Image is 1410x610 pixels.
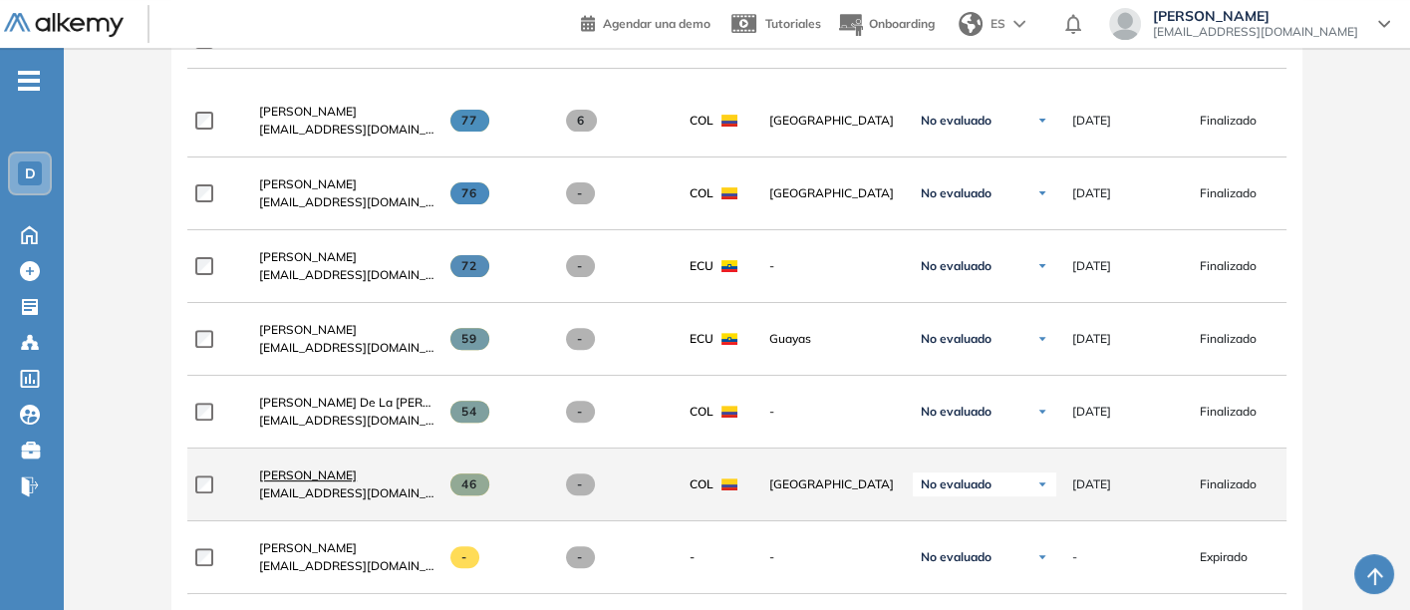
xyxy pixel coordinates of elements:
span: Finalizado [1200,257,1257,275]
span: Finalizado [1200,112,1257,130]
span: COL [690,403,713,421]
span: Finalizado [1200,184,1257,202]
span: 77 [450,110,489,132]
span: D [25,165,36,181]
img: Ícono de flecha [1036,115,1048,127]
span: [EMAIL_ADDRESS][DOMAIN_NAME] [259,557,434,575]
span: No evaluado [921,113,991,129]
span: Finalizado [1200,330,1257,348]
span: [EMAIL_ADDRESS][DOMAIN_NAME] [259,412,434,430]
span: No evaluado [921,185,991,201]
a: [PERSON_NAME] [259,103,434,121]
span: [PERSON_NAME] [259,322,357,337]
img: ECU [721,260,737,272]
span: [PERSON_NAME] [259,540,357,555]
span: ES [990,15,1005,33]
span: [DATE] [1072,184,1111,202]
img: Ícono de flecha [1036,478,1048,490]
span: - [690,548,695,566]
span: 6 [566,110,597,132]
a: [PERSON_NAME] [259,175,434,193]
a: [PERSON_NAME] [259,466,434,484]
a: [PERSON_NAME] [259,248,434,266]
span: - [566,328,595,350]
a: [PERSON_NAME] De La [PERSON_NAME] [259,394,434,412]
span: [GEOGRAPHIC_DATA] [769,475,897,493]
a: [PERSON_NAME] [259,539,434,557]
span: 59 [450,328,489,350]
img: Ícono de flecha [1036,406,1048,418]
img: COL [721,406,737,418]
span: COL [690,475,713,493]
span: - [566,546,595,568]
span: [PERSON_NAME] [259,467,357,482]
span: [DATE] [1072,403,1111,421]
span: 72 [450,255,489,277]
span: No evaluado [921,476,991,492]
span: - [769,548,897,566]
span: [PERSON_NAME] [259,104,357,119]
span: 76 [450,182,489,204]
img: arrow [1013,20,1025,28]
img: Logo [4,13,124,38]
span: No evaluado [921,549,991,565]
span: [EMAIL_ADDRESS][DOMAIN_NAME] [1153,24,1358,40]
img: Ícono de flecha [1036,187,1048,199]
span: [GEOGRAPHIC_DATA] [769,112,897,130]
span: Finalizado [1200,403,1257,421]
span: Agendar una demo [603,16,710,31]
span: - [566,401,595,423]
img: ECU [721,333,737,345]
span: No evaluado [921,331,991,347]
span: ECU [690,330,713,348]
img: Ícono de flecha [1036,333,1048,345]
span: - [566,182,595,204]
span: - [1072,548,1077,566]
button: Onboarding [837,3,935,46]
span: No evaluado [921,404,991,420]
span: [PERSON_NAME] [1153,8,1358,24]
span: ECU [690,257,713,275]
span: [EMAIL_ADDRESS][DOMAIN_NAME] [259,266,434,284]
span: 46 [450,473,489,495]
span: [EMAIL_ADDRESS][DOMAIN_NAME] [259,121,434,139]
span: Expirado [1200,548,1248,566]
img: world [959,12,983,36]
span: COL [690,112,713,130]
span: 54 [450,401,489,423]
img: COL [721,187,737,199]
span: Guayas [769,330,897,348]
img: COL [721,115,737,127]
span: - [566,473,595,495]
span: Onboarding [869,16,935,31]
span: [EMAIL_ADDRESS][DOMAIN_NAME] [259,484,434,502]
span: [PERSON_NAME] [259,249,357,264]
img: Ícono de flecha [1036,260,1048,272]
span: - [566,255,595,277]
span: [EMAIL_ADDRESS][DOMAIN_NAME] [259,339,434,357]
span: Finalizado [1200,475,1257,493]
span: - [450,546,479,568]
span: No evaluado [921,258,991,274]
span: - [769,257,897,275]
img: COL [721,478,737,490]
span: [GEOGRAPHIC_DATA] [769,184,897,202]
span: [PERSON_NAME] De La [PERSON_NAME] [259,395,493,410]
i: - [18,79,40,83]
span: [DATE] [1072,330,1111,348]
span: - [769,403,897,421]
img: Ícono de flecha [1036,551,1048,563]
span: Tutoriales [765,16,821,31]
span: [DATE] [1072,475,1111,493]
span: COL [690,184,713,202]
a: Agendar una demo [581,10,710,34]
span: [EMAIL_ADDRESS][DOMAIN_NAME] [259,193,434,211]
span: [PERSON_NAME] [259,176,357,191]
span: [DATE] [1072,257,1111,275]
span: [DATE] [1072,112,1111,130]
a: [PERSON_NAME] [259,321,434,339]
